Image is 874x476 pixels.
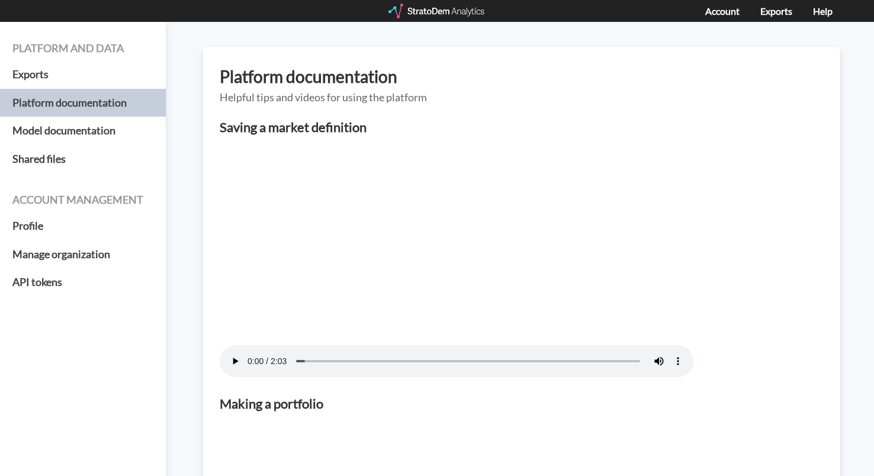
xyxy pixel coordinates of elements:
a: Model documentation [12,117,153,145]
a: Shared files [12,145,153,173]
a: API tokens [12,268,153,297]
a: Help [813,5,833,17]
a: Exports [12,60,153,89]
h3: Platform documentation [220,67,824,86]
a: Profile [12,212,153,240]
a: Exports [760,5,792,17]
h5: Helpful tips and videos for using the platform [220,92,824,104]
h4: Platform and data [12,43,153,54]
h4: Making a portfolio [220,397,824,411]
a: Platform documentation [12,89,153,117]
a: Manage organization [12,240,153,269]
h4: Account management [12,194,153,206]
h4: Saving a market definition [220,120,824,134]
a: Account [705,5,740,17]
